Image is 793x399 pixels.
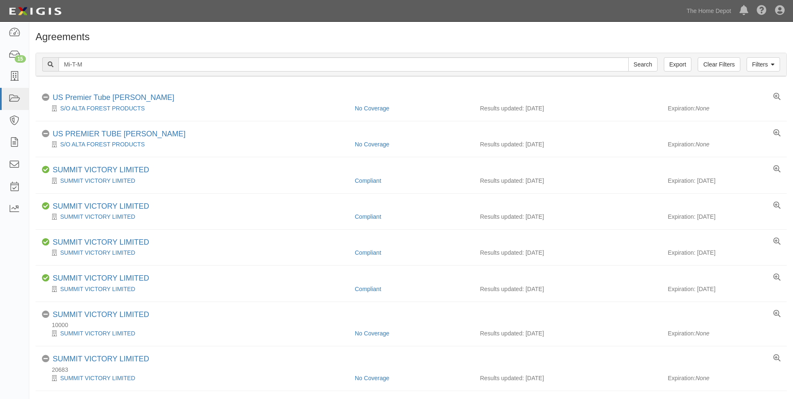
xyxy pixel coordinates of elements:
[42,248,349,257] div: SUMMIT VICTORY LIMITED
[668,104,780,113] div: Expiration:
[42,130,49,138] i: No Coverage
[773,355,780,362] a: View results summary
[480,374,655,382] div: Results updated: [DATE]
[696,141,709,148] em: None
[480,329,655,338] div: Results updated: [DATE]
[42,374,349,382] div: SUMMIT VICTORY LIMITED
[773,238,780,246] a: View results summary
[42,366,787,374] div: 20683
[668,329,780,338] div: Expiration:
[53,202,149,210] a: SUMMIT VICTORY LIMITED
[773,166,780,173] a: View results summary
[60,105,145,112] a: S/O ALTA FOREST PRODUCTS
[668,140,780,148] div: Expiration:
[698,57,740,72] a: Clear Filters
[60,375,135,381] a: SUMMIT VICTORY LIMITED
[696,330,709,337] em: None
[42,176,349,185] div: SUMMIT VICTORY LIMITED
[42,355,49,363] i: No Coverage
[355,105,390,112] a: No Coverage
[757,6,767,16] i: Help Center - Complianz
[42,321,787,329] div: 10000
[773,130,780,137] a: View results summary
[480,285,655,293] div: Results updated: [DATE]
[355,249,381,256] a: Compliant
[773,93,780,101] a: View results summary
[36,31,787,42] h1: Agreements
[696,375,709,381] em: None
[355,213,381,220] a: Compliant
[355,330,390,337] a: No Coverage
[773,310,780,318] a: View results summary
[42,311,49,318] i: No Coverage
[53,238,149,247] div: SUMMIT VICTORY LIMITED
[53,130,186,138] a: US PREMIER TUBE [PERSON_NAME]
[59,57,629,72] input: Search
[53,166,149,175] div: SUMMIT VICTORY LIMITED
[355,286,381,292] a: Compliant
[53,166,149,174] a: SUMMIT VICTORY LIMITED
[480,104,655,113] div: Results updated: [DATE]
[42,329,349,338] div: SUMMIT VICTORY LIMITED
[773,274,780,281] a: View results summary
[53,355,149,364] div: SUMMIT VICTORY LIMITED
[60,330,135,337] a: SUMMIT VICTORY LIMITED
[480,176,655,185] div: Results updated: [DATE]
[355,375,390,381] a: No Coverage
[668,374,780,382] div: Expiration:
[668,248,780,257] div: Expiration: [DATE]
[42,212,349,221] div: SUMMIT VICTORY LIMITED
[42,140,349,148] div: S/O ALTA FOREST PRODUCTS
[60,213,135,220] a: SUMMIT VICTORY LIMITED
[42,104,349,113] div: S/O ALTA FOREST PRODUCTS
[628,57,658,72] input: Search
[60,249,135,256] a: SUMMIT VICTORY LIMITED
[480,248,655,257] div: Results updated: [DATE]
[480,212,655,221] div: Results updated: [DATE]
[664,57,691,72] a: Export
[668,285,780,293] div: Expiration: [DATE]
[696,105,709,112] em: None
[53,93,174,102] div: US Premier Tube Mills
[480,140,655,148] div: Results updated: [DATE]
[355,141,390,148] a: No Coverage
[53,238,149,246] a: SUMMIT VICTORY LIMITED
[53,274,149,283] div: SUMMIT VICTORY LIMITED
[355,177,381,184] a: Compliant
[53,310,149,319] a: SUMMIT VICTORY LIMITED
[53,355,149,363] a: SUMMIT VICTORY LIMITED
[668,212,780,221] div: Expiration: [DATE]
[53,202,149,211] div: SUMMIT VICTORY LIMITED
[42,238,49,246] i: Compliant
[42,285,349,293] div: SUMMIT VICTORY LIMITED
[682,3,735,19] a: The Home Depot
[42,202,49,210] i: Compliant
[60,141,145,148] a: S/O ALTA FOREST PRODUCTS
[42,166,49,174] i: Compliant
[42,274,49,282] i: Compliant
[6,4,64,19] img: logo-5460c22ac91f19d4615b14bd174203de0afe785f0fc80cf4dbbc73dc1793850b.png
[42,94,49,101] i: No Coverage
[747,57,780,72] a: Filters
[15,55,26,63] div: 15
[60,286,135,292] a: SUMMIT VICTORY LIMITED
[60,177,135,184] a: SUMMIT VICTORY LIMITED
[773,202,780,210] a: View results summary
[668,176,780,185] div: Expiration: [DATE]
[53,93,174,102] a: US Premier Tube [PERSON_NAME]
[53,274,149,282] a: SUMMIT VICTORY LIMITED
[53,130,186,139] div: US PREMIER TUBE MILLS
